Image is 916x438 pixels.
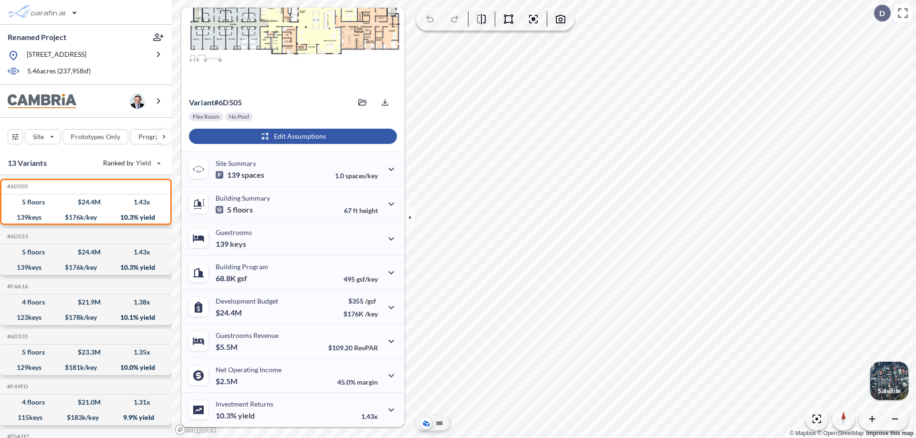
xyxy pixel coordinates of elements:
[8,157,47,169] p: 13 Variants
[216,400,273,408] p: Investment Returns
[216,342,239,352] p: $5.5M
[216,274,247,283] p: 68.8K
[879,9,885,18] p: D
[33,132,44,142] p: Site
[328,344,378,352] p: $109.20
[229,113,249,121] p: No Pool
[189,98,242,107] p: # 6d505
[434,418,445,429] button: Site Plan
[233,205,253,214] span: floors
[361,412,378,420] p: 1.43x
[343,275,378,283] p: 495
[353,206,358,214] span: ft
[27,50,86,61] p: [STREET_ADDRESS]
[420,418,432,429] button: Aerial View
[193,113,219,121] p: Flex Room
[189,129,397,144] button: Edit Assumptions
[216,159,256,167] p: Site Summary
[216,331,279,339] p: Guestrooms Revenue
[5,183,28,190] h5: Click to copy the code
[356,275,378,283] span: gsf/key
[237,274,247,283] span: gsf
[216,297,278,305] p: Development Budget
[5,283,28,290] h5: Click to copy the code
[216,194,270,202] p: Building Summary
[365,297,376,305] span: /gsf
[5,333,28,340] h5: Click to copy the code
[216,205,253,214] p: 5
[8,32,66,42] p: Renamed Project
[344,206,378,214] p: 67
[343,297,378,305] p: $355
[25,129,61,144] button: Site
[230,239,246,249] span: keys
[216,411,255,420] p: 10.3%
[337,378,378,386] p: 45.0%
[335,172,378,180] p: 1.0
[870,362,908,400] button: Switcher ImageSatellite
[216,377,239,386] p: $2.5M
[175,424,217,435] a: Mapbox homepage
[130,93,145,109] img: user logo
[345,172,378,180] span: spaces/key
[62,129,128,144] button: Prototypes Only
[71,132,120,142] p: Prototypes Only
[878,387,901,395] p: Satellite
[95,155,167,171] button: Ranked by Yield
[130,129,182,144] button: Program
[357,378,378,386] span: margin
[241,170,264,180] span: spaces
[216,228,252,236] p: Guestrooms
[365,310,378,318] span: /key
[216,263,268,271] p: Building Program
[238,411,255,420] span: yield
[354,344,378,352] span: RevPAR
[5,383,28,390] h5: Click to copy the code
[216,366,281,374] p: Net Operating Income
[27,66,91,77] p: 5.46 acres ( 237,958 sf)
[8,94,76,109] img: BrandImage
[136,158,152,168] span: Yield
[790,430,816,437] a: Mapbox
[216,308,243,317] p: $24.4M
[343,310,378,318] p: $176K
[817,430,864,437] a: OpenStreetMap
[359,206,378,214] span: height
[866,430,914,437] a: Improve this map
[138,132,165,142] p: Program
[189,98,214,107] span: Variant
[870,362,908,400] img: Switcher Image
[216,239,246,249] p: 139
[5,233,28,240] h5: Click to copy the code
[216,170,264,180] p: 139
